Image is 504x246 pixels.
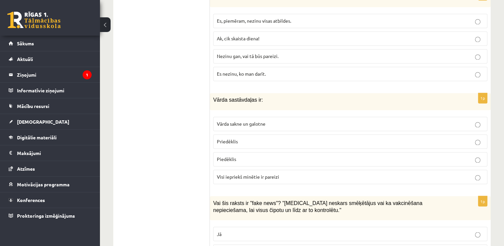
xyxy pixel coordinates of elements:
[9,130,92,145] a: Digitālie materiāli
[478,93,487,103] p: 1p
[17,103,49,109] span: Mācību resursi
[475,122,480,127] input: Vārda sakne un galotne
[217,138,238,144] span: Priedēklis
[475,54,480,60] input: Nezinu gan, vai tā būs pareizi.
[17,166,35,172] span: Atzīmes
[213,200,422,213] span: Vai šis raksts ir "fake news"? "[MEDICAL_DATA] neskars smēķētājus vai ka vakcinēšana nepieciešama...
[17,213,75,219] span: Proktoringa izmēģinājums
[17,181,70,187] span: Motivācijas programma
[17,197,45,203] span: Konferences
[17,83,92,98] legend: Informatīvie ziņojumi
[217,231,222,237] span: Jā
[17,134,57,140] span: Digitālie materiāli
[475,140,480,145] input: Priedēklis
[9,145,92,161] a: Maksājumi
[9,192,92,208] a: Konferences
[217,18,291,24] span: Es, piemēram, nezinu visas atbildes.
[213,97,263,103] span: Vārda sastāvdaļas ir:
[9,51,92,67] a: Aktuāli
[217,121,265,127] span: Vārda sakne un galotne
[17,40,34,46] span: Sākums
[9,98,92,114] a: Mācību resursi
[17,145,92,161] legend: Maksājumi
[17,67,92,82] legend: Ziņojumi
[9,114,92,129] a: [DEMOGRAPHIC_DATA]
[9,161,92,176] a: Atzīmes
[17,56,33,62] span: Aktuāli
[217,156,236,162] span: Piedēklis
[217,35,259,41] span: Ak, cik skaista diena!
[7,12,61,28] a: Rīgas 1. Tālmācības vidusskola
[475,72,480,77] input: Es nezinu, ko man darīt.
[17,119,69,125] span: [DEMOGRAPHIC_DATA]
[9,177,92,192] a: Motivācijas programma
[9,83,92,98] a: Informatīvie ziņojumi
[9,36,92,51] a: Sākums
[475,19,480,24] input: Es, piemēram, nezinu visas atbildes.
[9,67,92,82] a: Ziņojumi1
[478,196,487,206] p: 1p
[217,71,266,77] span: Es nezinu, ko man darīt.
[217,53,278,59] span: Nezinu gan, vai tā būs pareizi.
[217,174,279,180] span: Visi iepriekš minētie ir pareizi
[475,157,480,163] input: Piedēklis
[83,70,92,79] i: 1
[475,232,480,237] input: Jā
[475,37,480,42] input: Ak, cik skaista diena!
[9,208,92,223] a: Proktoringa izmēģinājums
[475,175,480,180] input: Visi iepriekš minētie ir pareizi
